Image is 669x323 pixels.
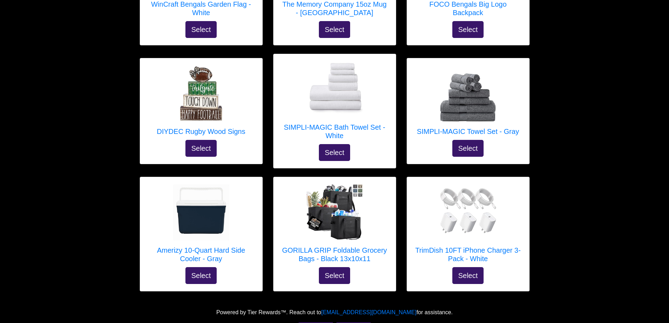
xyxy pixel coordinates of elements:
a: GORILLA GRIP Foldable Grocery Bags - Black 13x10x11 GORILLA GRIP Foldable Grocery Bags - Black 13... [281,184,389,267]
a: [EMAIL_ADDRESS][DOMAIN_NAME] [321,309,417,315]
a: TrimDish 10FT iPhone Charger 3-Pack - White TrimDish 10FT iPhone Charger 3-Pack - White [414,184,522,267]
button: Select [319,267,350,284]
a: Amerizy 10-Quart Hard Side Cooler - Gray Amerizy 10-Quart Hard Side Cooler - Gray [147,184,255,267]
button: Select [319,21,350,38]
button: Select [185,21,217,38]
img: SIMPLI-MAGIC Towel Set - Gray [440,65,496,122]
h5: GORILLA GRIP Foldable Grocery Bags - Black 13x10x11 [281,246,389,263]
button: Select [185,140,217,157]
img: DIYDEC Rugby Wood Signs [173,65,229,122]
img: TrimDish 10FT iPhone Charger 3-Pack - White [440,184,496,240]
a: SIMPLI-MAGIC Bath Towel Set - White SIMPLI-MAGIC Bath Towel Set - White [281,61,389,144]
h5: SIMPLI-MAGIC Towel Set - Gray [417,127,519,136]
img: Amerizy 10-Quart Hard Side Cooler - Gray [173,184,229,240]
button: Select [452,140,484,157]
a: SIMPLI-MAGIC Towel Set - Gray SIMPLI-MAGIC Towel Set - Gray [417,65,519,140]
a: DIYDEC Rugby Wood Signs DIYDEC Rugby Wood Signs [157,65,245,140]
h5: TrimDish 10FT iPhone Charger 3-Pack - White [414,246,522,263]
h5: SIMPLI-MAGIC Bath Towel Set - White [281,123,389,140]
button: Select [185,267,217,284]
h5: Amerizy 10-Quart Hard Side Cooler - Gray [147,246,255,263]
img: SIMPLI-MAGIC Bath Towel Set - White [307,63,363,116]
button: Select [452,21,484,38]
span: Powered by Tier Rewards™. Reach out to for assistance. [216,309,453,315]
button: Select [452,267,484,284]
h5: DIYDEC Rugby Wood Signs [157,127,245,136]
img: GORILLA GRIP Foldable Grocery Bags - Black 13x10x11 [307,184,363,240]
button: Select [319,144,350,161]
